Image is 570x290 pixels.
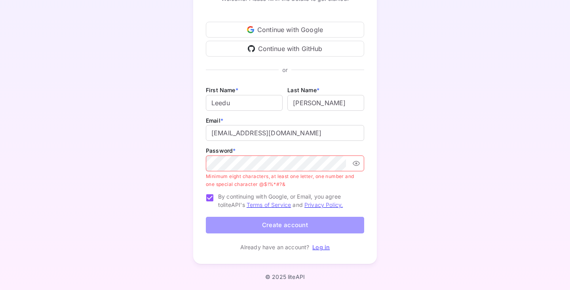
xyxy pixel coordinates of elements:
[218,192,358,209] span: By continuing with Google, or Email, you agree to liteAPI's and
[206,217,364,234] button: Create account
[206,117,223,124] label: Email
[206,172,359,188] p: Minimum eight characters, at least one letter, one number and one special character @$!%*#?&
[312,244,330,250] a: Log in
[265,273,305,280] p: © 2025 liteAPI
[304,201,343,208] a: Privacy Policy.
[240,243,310,251] p: Already have an account?
[349,156,363,171] button: toggle password visibility
[206,95,283,111] input: John
[206,22,364,38] div: Continue with Google
[206,125,364,141] input: johndoe@gmail.com
[247,201,291,208] a: Terms of Service
[206,147,236,154] label: Password
[206,41,364,57] div: Continue with GitHub
[287,95,364,111] input: Doe
[287,87,319,93] label: Last Name
[206,87,238,93] label: First Name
